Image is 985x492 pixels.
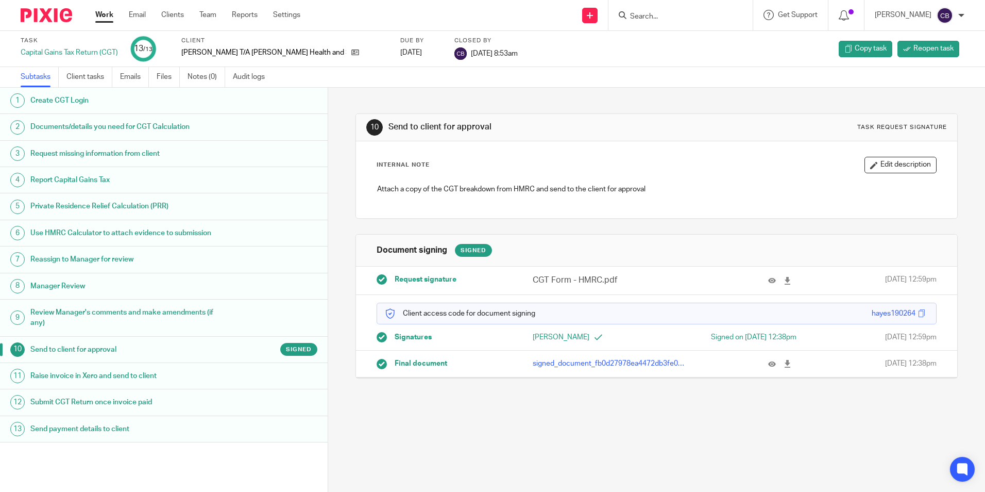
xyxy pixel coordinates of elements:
span: Signatures [395,332,432,342]
div: Signed on [DATE] 12:38pm [673,332,796,342]
h1: Private Residence Relief Calculation (PRR) [30,199,222,214]
p: [PERSON_NAME] [875,10,931,20]
div: Capital Gains Tax Return (CGT) [21,47,118,58]
div: 2 [10,120,25,135]
h1: Use HMRC Calculator to attach evidence to submission [30,225,222,241]
h1: Documents/details you need for CGT Calculation [30,119,222,135]
p: Client access code for document signing [385,308,535,319]
span: Request signature [395,274,456,285]
a: Work [95,10,113,20]
a: Clients [161,10,184,20]
p: Attach a copy of the CGT breakdown from HMRC and send to the client for approval [377,184,936,194]
p: [PERSON_NAME] T/A [PERSON_NAME] Health and Safety Consultancy [181,47,346,58]
img: svg%3E [937,7,953,24]
button: Edit description [864,157,937,173]
a: Email [129,10,146,20]
div: 12 [10,395,25,409]
a: Copy task [839,41,892,57]
div: Signed [455,244,492,257]
span: Copy task [855,43,887,54]
div: 9 [10,310,25,325]
small: /13 [143,46,152,52]
h1: Request missing information from client [30,146,222,161]
span: Get Support [778,11,818,19]
span: Signed [286,345,312,354]
span: [DATE] 12:59pm [885,274,937,286]
div: 5 [10,200,25,214]
div: 10 [10,342,25,357]
span: [DATE] 12:59pm [885,332,937,342]
a: Emails [120,67,149,87]
a: Team [199,10,216,20]
div: 13 [10,422,25,436]
span: [DATE] 12:38pm [885,358,937,369]
a: Client tasks [66,67,112,87]
div: 8 [10,279,25,293]
h1: Submit CGT Return once invoice paid [30,395,222,410]
h1: Reassign to Manager for review [30,252,222,267]
div: hayes190264 [872,308,915,319]
a: Subtasks [21,67,59,87]
div: 10 [366,119,383,136]
div: 6 [10,226,25,240]
p: Internal Note [377,161,430,169]
h1: Create CGT Login [30,93,222,108]
span: [DATE] 8:53am [471,50,518,57]
div: 4 [10,173,25,187]
img: svg%3E [454,47,467,60]
input: Search [629,12,722,22]
h1: Report Capital Gains Tax [30,172,222,188]
a: Settings [273,10,300,20]
div: Task request signature [857,123,947,132]
a: Audit logs [233,67,273,87]
h1: Document signing [377,245,447,256]
a: Notes (0) [188,67,225,87]
p: signed_document_fb0d27978ea4472db3fe06742e21fc5b.pdf [533,358,688,369]
label: Task [21,37,118,45]
label: Client [181,37,387,45]
div: 1 [10,93,25,108]
h1: Raise invoice in Xero and send to client [30,368,222,384]
h1: Review Manager's comments and make amendments (if any) [30,305,222,331]
a: Files [157,67,180,87]
h1: Send payment details to client [30,421,222,437]
h1: Send to client for approval [30,342,222,357]
span: Final document [395,358,447,369]
div: 7 [10,252,25,267]
p: CGT Form - HMRC.pdf [533,274,688,286]
div: 13 [134,43,152,55]
div: 11 [10,369,25,383]
span: Reopen task [913,43,954,54]
img: Pixie [21,8,72,22]
div: [DATE] [400,47,441,58]
label: Due by [400,37,441,45]
h1: Send to client for approval [388,122,678,133]
a: Reopen task [897,41,959,57]
div: 3 [10,146,25,161]
h1: Manager Review [30,278,222,294]
p: [PERSON_NAME] [533,332,656,342]
a: Reports [232,10,258,20]
label: Closed by [454,37,518,45]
